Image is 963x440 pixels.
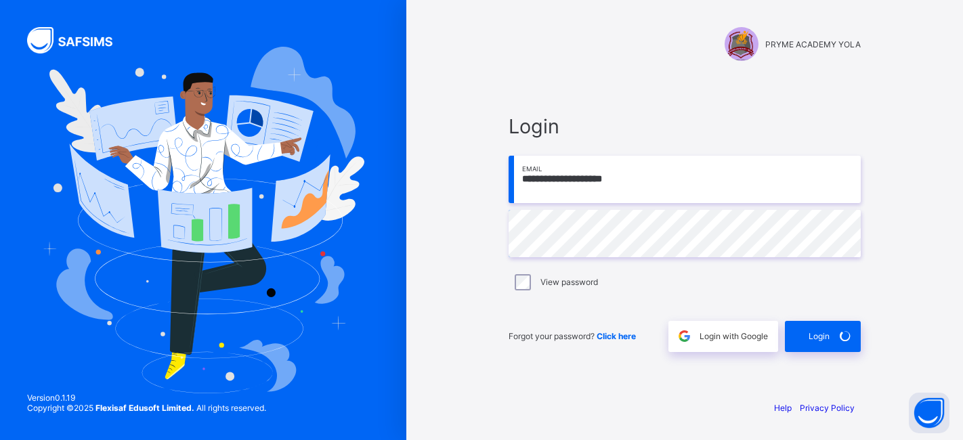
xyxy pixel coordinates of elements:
[95,403,194,413] strong: Flexisaf Edusoft Limited.
[42,47,364,393] img: Hero Image
[27,393,266,403] span: Version 0.1.19
[27,403,266,413] span: Copyright © 2025 All rights reserved.
[809,331,830,341] span: Login
[509,331,636,341] span: Forgot your password?
[677,328,692,344] img: google.396cfc9801f0270233282035f929180a.svg
[700,331,768,341] span: Login with Google
[800,403,855,413] a: Privacy Policy
[774,403,792,413] a: Help
[509,114,861,138] span: Login
[540,277,598,287] label: View password
[597,331,636,341] a: Click here
[27,27,129,53] img: SAFSIMS Logo
[765,39,861,49] span: PRYME ACADEMY YOLA
[909,393,949,433] button: Open asap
